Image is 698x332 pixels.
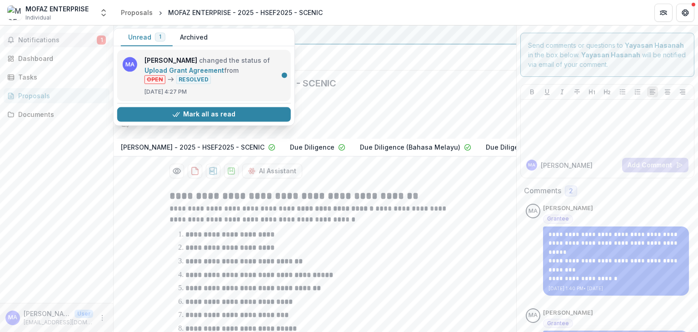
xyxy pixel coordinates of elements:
div: MOFAZ ENTERPRISE [25,4,89,14]
button: Align Center [662,86,673,97]
div: Documents [18,110,102,119]
button: Bold [527,86,538,97]
p: [PERSON_NAME] [543,308,593,317]
p: [PERSON_NAME] [541,161,593,170]
button: download-proposal [224,164,239,178]
a: Upload Grant Agreement [145,66,224,74]
span: Notifications [18,36,97,44]
div: Mohd Fazwan bin Ali [528,312,538,318]
button: Unread [121,29,173,46]
button: Heading 2 [602,86,613,97]
button: Align Right [677,86,688,97]
strong: Yayasan Hasanah [581,51,640,59]
p: [EMAIL_ADDRESS][DOMAIN_NAME] [24,318,93,327]
button: Get Help [676,4,694,22]
p: Due Diligence (Bahasa Melayu) [360,142,460,152]
button: Mark all as read [117,107,291,121]
button: Bullet List [617,86,628,97]
button: Add Comment [622,158,688,172]
button: Partners [654,4,673,22]
p: Due Diligence (Bahasa Melayu) [486,142,586,152]
a: Documents [4,107,110,122]
button: Open entity switcher [97,4,110,22]
div: Yayasan Hasanah [121,29,509,40]
span: 1 [97,35,106,45]
button: Heading 1 [587,86,598,97]
button: download-proposal [206,164,220,178]
div: Proposals [18,91,102,101]
div: Dashboard [18,54,102,63]
a: Tasks [4,70,110,85]
div: Proposals [121,8,153,17]
button: Archived [173,29,215,46]
div: Send comments or questions to in the box below. will be notified via email of your comment. [520,33,694,77]
p: Due Diligence [290,142,334,152]
span: 2 [569,187,573,195]
span: Grantee [547,216,569,222]
p: [PERSON_NAME] - 2025 - HSEF2025 - SCENIC [121,142,264,152]
button: Notifications1 [4,33,110,47]
a: Proposals [4,88,110,103]
span: Grantee [547,320,569,327]
h2: MOFAZ ENTERPRISE - 2025 - HSEF2025 - SCENIC [121,78,494,89]
button: Strike [572,86,583,97]
button: Preview 91957b4a-5d96-40f7-9c76-b97d06947f56-4.pdf [170,164,184,178]
button: Ordered List [632,86,643,97]
nav: breadcrumb [117,6,326,19]
p: [DATE] 1:40 PM • [DATE] [548,285,683,292]
div: MOFAZ ENTERPRISE - 2025 - HSEF2025 - SCENIC [168,8,323,17]
p: User [75,310,93,318]
div: Tasks [18,72,102,82]
p: changed the status of from [145,55,285,84]
div: Mohd Fazwan bin Ali [8,315,17,321]
button: AI Assistant [242,164,302,178]
strong: Yayasan Hasanah [625,41,684,49]
div: Mohd Fazwan bin Ali [528,163,535,167]
button: download-proposal [188,164,202,178]
button: Align Left [647,86,658,97]
p: [PERSON_NAME] [24,309,71,318]
button: More [97,312,108,323]
a: Proposals [117,6,156,19]
h2: Comments [524,186,561,195]
a: Dashboard [4,51,110,66]
button: Italicize [557,86,568,97]
span: 1 [159,34,161,40]
p: [PERSON_NAME] [543,204,593,213]
button: Underline [542,86,553,97]
img: MOFAZ ENTERPRISE [7,5,22,20]
span: Individual [25,14,51,22]
div: Mohd Fazwan bin Ali [528,208,538,214]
